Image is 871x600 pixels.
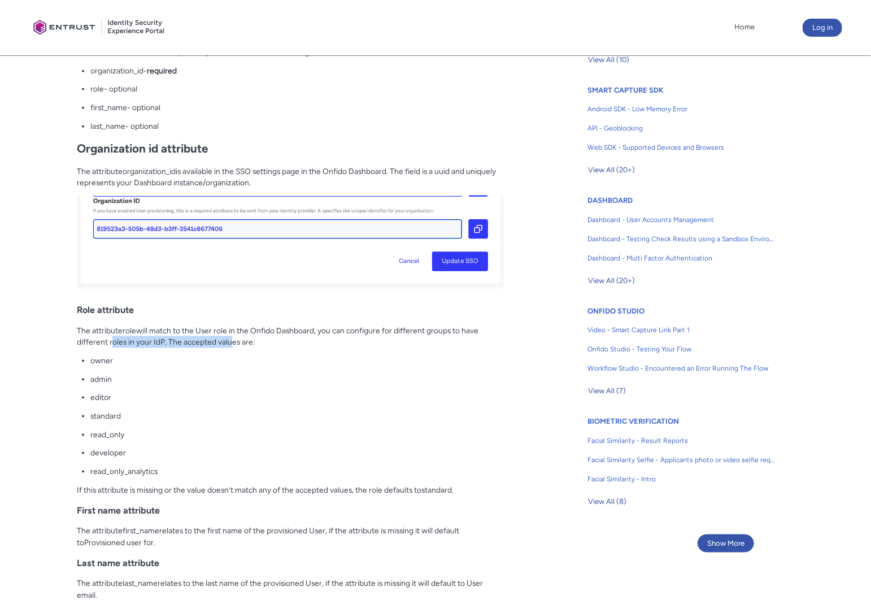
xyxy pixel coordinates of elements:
[421,485,452,494] span: standard
[587,359,775,378] a: Workflow Studio - Encountered an Error Running The Flow
[587,474,775,484] span: Facial Similarity - Intro
[90,393,111,402] span: editor
[587,382,626,400] button: View All (7)
[588,51,629,68] span: View All (10)
[90,103,127,112] span: first_name
[147,66,177,75] strong: required
[84,538,154,547] span: Provisioned user for
[587,340,775,359] a: Onfido Studio - Testing Your Flow
[587,138,775,157] a: Web SDK - Supported Devices and Browsers
[587,325,775,335] span: Video - Smart Capture Link Part 1
[77,305,134,315] span: Role attribute
[587,51,630,69] button: View All (10)
[123,326,136,335] span: role
[90,430,124,439] span: read_only
[90,84,104,93] span: role
[588,272,635,289] span: View All (20+)
[587,86,664,94] a: SMART CAPTURE SDK
[587,363,775,373] span: Workflow Studio - Encountered an Error Running The Flow
[587,234,775,244] span: Dashboard - Testing Check Results using a Sandbox Environment
[587,249,775,268] a: Dashboard - Multi Factor Authentication
[77,484,503,496] p: If this attribute is missing or the value doesn’t match any of the accepted values, the role defa...
[77,325,503,348] p: The attribute will match to the User role in the Onfido Dashboard, you can configure for differen...
[90,120,503,132] p: - optional
[77,525,503,548] p: The attribute relates to the first name of the provisioned User, if the attribute is missing it w...
[587,104,775,114] span: Android SDK - Low Memory Error
[587,215,775,225] span: Dashboard - User Accounts Management
[90,66,143,75] span: organization_id
[587,436,775,446] span: Facial Similarity - Result Reports
[588,382,626,399] span: View All (7)
[587,272,635,290] button: View All (20+)
[587,119,775,138] a: API - Geoblocking
[587,344,775,354] span: Onfido Studio - Testing Your Flow
[588,162,635,179] span: View All (20+)
[587,450,775,469] a: Facial Similarity Selfie - Applicants photo or video selfie requirements
[587,161,635,179] button: View All (20+)
[587,196,633,205] a: DASHBOARD
[90,356,113,365] span: owner
[123,167,176,176] span: organization_id
[123,579,158,588] span: last_name
[90,467,158,476] span: read_only_analytics
[587,210,775,229] a: Dashboard - User Accounts Management
[587,469,775,489] a: Facial Similarity - Intro
[731,19,757,36] a: Home
[77,505,160,516] strong: First name attribute
[90,121,125,131] span: last_name
[587,253,775,263] span: Dashboard - Multi Factor Authentication
[77,166,503,189] p: The attribute is available in the SSO settings page in the Onfido Dashboard. The field is a uuid ...
[90,411,121,420] span: standard
[90,375,112,384] span: admin
[90,448,126,457] span: developer
[90,65,503,77] p: -
[90,102,503,114] p: - optional
[698,534,754,553] button: Show More
[587,142,775,153] span: Web SDK - Supported Devices and Browsers
[587,455,775,465] span: Facial Similarity Selfie - Applicants photo or video selfie requirements
[77,142,503,156] h2: Organization id attribute
[587,431,775,450] a: Facial Similarity - Result Reports
[587,229,775,249] a: Dashboard - Testing Check Results using a Sandbox Environment
[77,558,159,568] strong: Last name attribute
[587,493,627,511] button: View All (8)
[90,83,503,95] p: - optional
[587,307,644,315] a: ONFIDO STUDIO
[588,493,626,510] span: View All (8)
[803,19,842,37] button: Log in
[587,99,775,119] a: Android SDK - Low Memory Error
[587,123,775,133] span: API - Geoblocking
[587,417,679,425] a: BIOMETRIC VERIFICATION
[123,526,159,535] span: first_name
[587,320,775,340] a: Video - Smart Capture Link Part 1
